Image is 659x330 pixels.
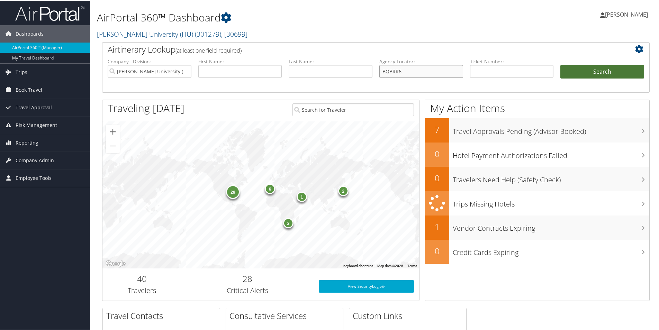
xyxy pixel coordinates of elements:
[104,259,127,268] a: Open this area in Google Maps (opens a new window)
[97,29,247,38] a: [PERSON_NAME] University (HU)
[425,239,649,263] a: 0Credit Cards Expiring
[16,116,57,133] span: Risk Management
[425,147,449,159] h2: 0
[379,57,463,64] label: Agency Locator:
[425,118,649,142] a: 7Travel Approvals Pending (Advisor Booked)
[425,166,649,190] a: 0Travelers Need Help (Safety Check)
[425,100,649,115] h1: My Action Items
[600,3,655,24] a: [PERSON_NAME]
[229,309,343,321] h2: Consultative Services
[16,81,42,98] span: Book Travel
[425,190,649,215] a: Trips Missing Hotels
[16,169,52,186] span: Employee Tools
[319,279,414,292] a: View SecurityLogic®
[226,184,240,198] div: 29
[106,138,120,152] button: Zoom out
[292,103,414,116] input: Search for Traveler
[195,29,221,38] span: ( 301279 )
[453,244,649,257] h3: Credit Cards Expiring
[353,309,466,321] h2: Custom Links
[425,172,449,183] h2: 0
[16,151,54,168] span: Company Admin
[16,98,52,116] span: Travel Approval
[425,142,649,166] a: 0Hotel Payment Authorizations Failed
[425,245,449,256] h2: 0
[221,29,247,38] span: , [ 30699 ]
[283,217,294,227] div: 2
[560,64,644,78] button: Search
[453,147,649,160] h3: Hotel Payment Authorizations Failed
[16,134,38,151] span: Reporting
[108,43,598,55] h2: Airtinerary Lookup
[338,185,349,195] div: 2
[97,10,469,24] h1: AirPortal 360™ Dashboard
[289,57,372,64] label: Last Name:
[605,10,648,18] span: [PERSON_NAME]
[470,57,554,64] label: Ticket Number:
[108,57,191,64] label: Company - Division:
[187,272,308,284] h2: 28
[106,309,220,321] h2: Travel Contacts
[343,263,373,268] button: Keyboard shortcuts
[425,220,449,232] h2: 1
[175,46,242,54] span: (at least one field required)
[108,285,177,295] h3: Travelers
[453,171,649,184] h3: Travelers Need Help (Safety Check)
[104,259,127,268] img: Google
[16,63,27,80] span: Trips
[108,272,177,284] h2: 40
[297,191,307,201] div: 1
[407,263,417,267] a: Terms (opens in new tab)
[16,25,44,42] span: Dashboards
[453,219,649,232] h3: Vendor Contracts Expiring
[108,100,184,115] h1: Traveling [DATE]
[377,263,403,267] span: Map data ©2025
[198,57,282,64] label: First Name:
[265,183,275,193] div: 6
[453,195,649,208] h3: Trips Missing Hotels
[187,285,308,295] h3: Critical Alerts
[106,124,120,138] button: Zoom in
[425,123,449,135] h2: 7
[425,215,649,239] a: 1Vendor Contracts Expiring
[453,122,649,136] h3: Travel Approvals Pending (Advisor Booked)
[15,4,84,21] img: airportal-logo.png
